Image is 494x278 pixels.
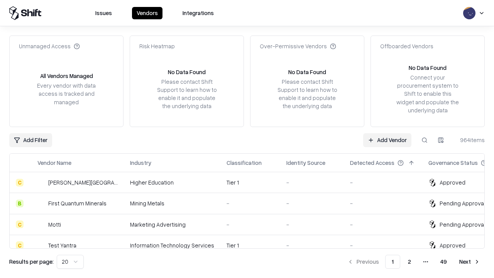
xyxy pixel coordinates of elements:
[454,136,485,144] div: 964 items
[37,179,45,186] img: Reichman University
[132,7,162,19] button: Vendors
[380,42,433,50] div: Offboarded Vendors
[440,241,465,249] div: Approved
[440,220,485,229] div: Pending Approval
[130,241,214,249] div: Information Technology Services
[16,200,24,207] div: B
[286,241,338,249] div: -
[428,159,478,167] div: Governance Status
[227,178,274,186] div: Tier 1
[385,255,400,269] button: 1
[288,68,326,76] div: No Data Found
[130,220,214,229] div: Marketing Advertising
[16,220,24,228] div: C
[19,42,80,50] div: Unmanaged Access
[168,68,206,76] div: No Data Found
[350,199,416,207] div: -
[440,199,485,207] div: Pending Approval
[455,255,485,269] button: Next
[155,78,219,110] div: Please contact Shift Support to learn how to enable it and populate the underlying data
[286,220,338,229] div: -
[37,200,45,207] img: First Quantum Minerals
[396,73,460,114] div: Connect your procurement system to Shift to enable this widget and populate the underlying data
[434,255,453,269] button: 49
[350,220,416,229] div: -
[91,7,117,19] button: Issues
[227,159,262,167] div: Classification
[350,241,416,249] div: -
[440,178,465,186] div: Approved
[363,133,411,147] a: Add Vendor
[37,159,71,167] div: Vendor Name
[37,241,45,249] img: Test Yantra
[286,199,338,207] div: -
[48,199,107,207] div: First Quantum Minerals
[130,159,151,167] div: Industry
[350,178,416,186] div: -
[350,159,394,167] div: Detected Access
[227,199,274,207] div: -
[343,255,485,269] nav: pagination
[9,258,54,266] p: Results per page:
[139,42,175,50] div: Risk Heatmap
[16,241,24,249] div: C
[260,42,336,50] div: Over-Permissive Vendors
[37,220,45,228] img: Motti
[16,179,24,186] div: C
[130,178,214,186] div: Higher Education
[227,241,274,249] div: Tier 1
[48,178,118,186] div: [PERSON_NAME][GEOGRAPHIC_DATA]
[130,199,214,207] div: Mining Metals
[286,159,325,167] div: Identity Source
[40,72,93,80] div: All Vendors Managed
[402,255,417,269] button: 2
[34,81,98,106] div: Every vendor with data access is tracked and managed
[286,178,338,186] div: -
[275,78,339,110] div: Please contact Shift Support to learn how to enable it and populate the underlying data
[409,64,447,72] div: No Data Found
[48,220,61,229] div: Motti
[9,133,52,147] button: Add Filter
[48,241,76,249] div: Test Yantra
[178,7,218,19] button: Integrations
[227,220,274,229] div: -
